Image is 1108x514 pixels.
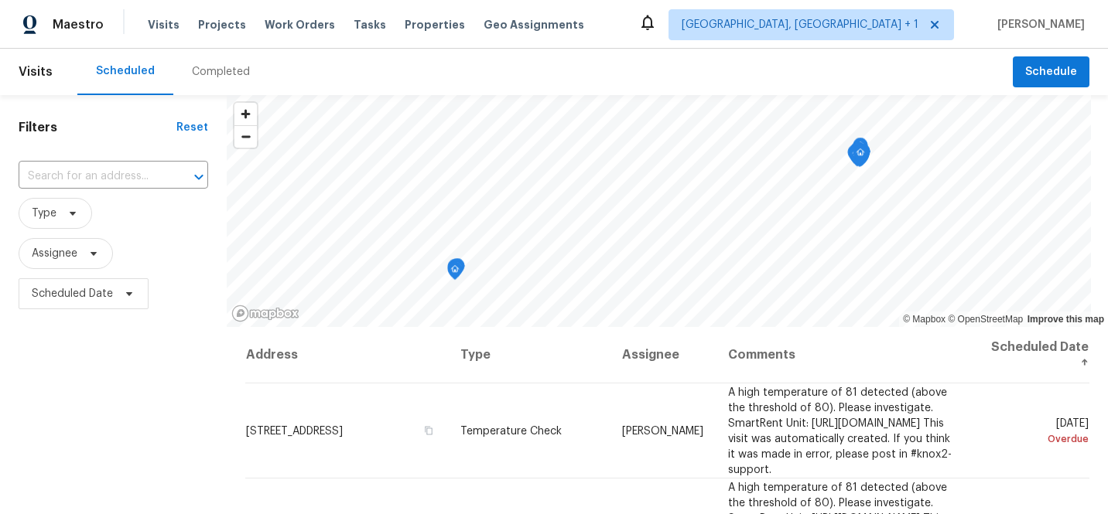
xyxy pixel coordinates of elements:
[850,142,866,166] div: Map marker
[96,63,155,79] div: Scheduled
[903,314,946,325] a: Mapbox
[610,327,716,383] th: Assignee
[32,286,113,301] span: Scheduled Date
[447,261,463,285] div: Map marker
[227,95,1091,327] canvas: Map
[849,145,864,169] div: Map marker
[728,386,952,475] span: A high temperature of 81 detected (above the threshold of 80). Please investigate. SmartRent Unit...
[192,64,250,80] div: Completed
[234,125,257,148] button: Zoom out
[1028,314,1104,325] a: Improve this map
[19,120,176,135] h1: Filters
[847,145,863,168] div: Map marker
[447,259,463,283] div: Map marker
[354,19,386,30] span: Tasks
[853,145,868,168] div: Map marker
[982,417,1089,446] span: [DATE]
[622,425,703,436] span: [PERSON_NAME]
[716,327,969,383] th: Comments
[450,258,465,282] div: Map marker
[991,17,1085,32] span: [PERSON_NAME]
[1013,56,1089,88] button: Schedule
[405,17,465,32] span: Properties
[246,425,343,436] span: [STREET_ADDRESS]
[265,17,335,32] span: Work Orders
[176,120,208,135] div: Reset
[1025,63,1077,82] span: Schedule
[484,17,584,32] span: Geo Assignments
[198,17,246,32] span: Projects
[853,138,868,162] div: Map marker
[948,314,1023,325] a: OpenStreetMap
[422,423,436,437] button: Copy Address
[448,327,610,383] th: Type
[855,144,870,168] div: Map marker
[19,55,53,89] span: Visits
[53,17,104,32] span: Maestro
[969,327,1089,383] th: Scheduled Date ↑
[32,206,56,221] span: Type
[245,327,448,383] th: Address
[188,166,210,188] button: Open
[19,165,165,189] input: Search for an address...
[234,126,257,148] span: Zoom out
[682,17,918,32] span: [GEOGRAPHIC_DATA], [GEOGRAPHIC_DATA] + 1
[234,103,257,125] button: Zoom in
[982,431,1089,446] div: Overdue
[460,425,562,436] span: Temperature Check
[32,246,77,261] span: Assignee
[231,305,299,322] a: Mapbox homepage
[148,17,180,32] span: Visits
